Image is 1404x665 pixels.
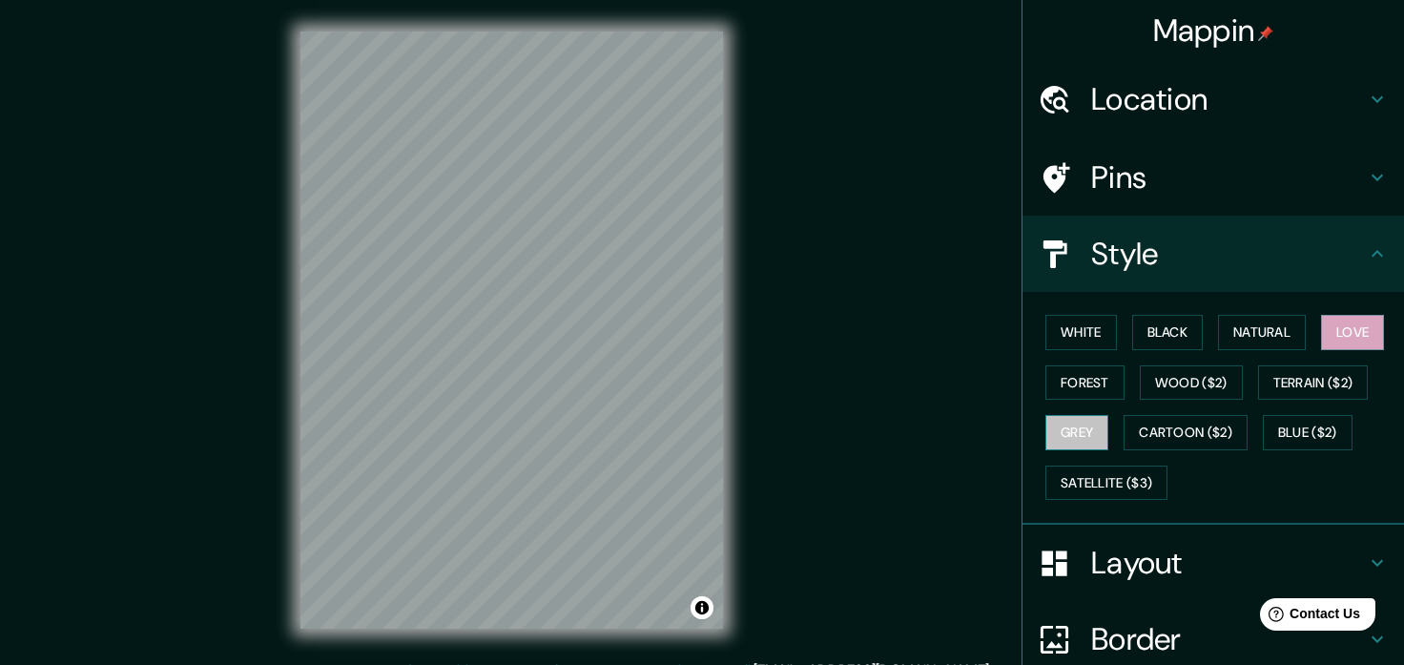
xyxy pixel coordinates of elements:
[1091,544,1366,582] h4: Layout
[1045,466,1167,501] button: Satellite ($3)
[1124,415,1248,450] button: Cartoon ($2)
[1218,315,1306,350] button: Natural
[1022,525,1404,601] div: Layout
[1091,158,1366,197] h4: Pins
[1091,80,1366,118] h4: Location
[1022,61,1404,137] div: Location
[1045,415,1108,450] button: Grey
[691,596,713,619] button: Toggle attribution
[1045,365,1125,401] button: Forest
[1153,11,1274,50] h4: Mappin
[1140,365,1243,401] button: Wood ($2)
[300,31,723,629] canvas: Map
[1234,591,1383,644] iframe: Help widget launcher
[1091,235,1366,273] h4: Style
[1091,620,1366,658] h4: Border
[1263,415,1352,450] button: Blue ($2)
[1321,315,1384,350] button: Love
[1132,315,1204,350] button: Black
[1258,26,1273,41] img: pin-icon.png
[1045,315,1117,350] button: White
[1258,365,1369,401] button: Terrain ($2)
[1022,139,1404,216] div: Pins
[1022,216,1404,292] div: Style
